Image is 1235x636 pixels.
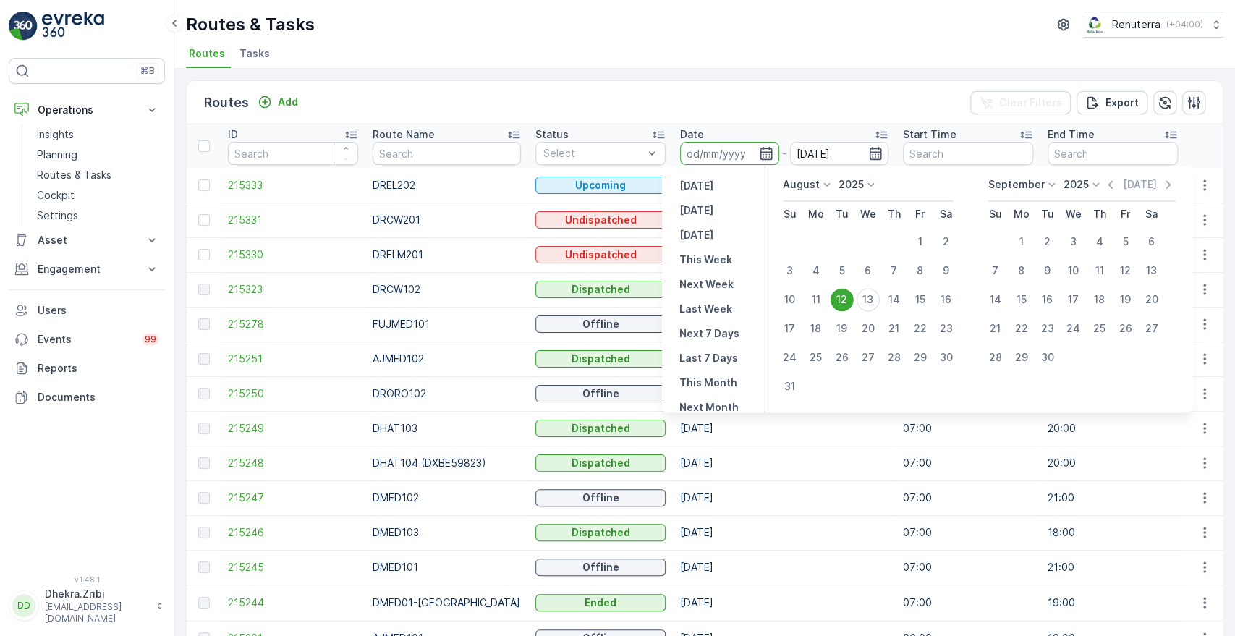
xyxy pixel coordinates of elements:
input: dd/mm/yyyy [790,142,889,165]
th: Friday [907,201,933,227]
button: Undispatched [535,211,666,229]
div: 19 [1114,288,1137,311]
div: 21 [984,317,1007,340]
td: [DATE] [673,550,896,585]
div: 17 [1062,288,1085,311]
button: Last Week [674,300,738,318]
th: Sunday [777,201,803,227]
td: 07:00 [896,515,1040,550]
p: [EMAIL_ADDRESS][DOMAIN_NAME] [45,601,149,624]
button: Dispatched [535,281,666,298]
div: 13 [1140,259,1163,282]
p: Dispatched [572,421,630,436]
div: 4 [805,259,828,282]
div: 26 [831,346,854,369]
td: DMED01-[GEOGRAPHIC_DATA] [365,585,528,621]
button: Today [674,202,719,219]
div: 9 [1036,259,1059,282]
td: DRCW201 [365,203,528,237]
div: 7 [984,259,1007,282]
div: 2 [1036,230,1059,253]
button: Tomorrow [674,226,719,244]
a: 215251 [228,352,358,366]
div: Toggle Row Selected [198,388,210,399]
p: Last Week [679,302,732,316]
td: DHAT104 (DXBE59823) [365,446,528,480]
a: 215331 [228,213,358,227]
p: Undispatched [565,213,637,227]
p: Users [38,303,159,318]
button: Dispatched [535,420,666,437]
button: Upcoming [535,177,666,194]
img: logo [9,12,38,41]
button: Yesterday [674,177,719,195]
button: Asset [9,226,165,255]
input: Search [228,142,358,165]
th: Wednesday [1061,201,1087,227]
div: 22 [1010,317,1033,340]
p: Insights [37,127,74,142]
p: Routes [204,93,249,113]
th: Sunday [983,201,1009,227]
img: logo_light-DOdMpM7g.png [42,12,104,41]
a: Users [9,296,165,325]
a: Planning [31,145,165,165]
td: 07:00 [896,550,1040,585]
div: 11 [805,288,828,311]
div: 23 [935,317,958,340]
div: 27 [857,346,880,369]
div: Toggle Row Selected [198,561,210,573]
button: Operations [9,96,165,124]
div: 25 [805,346,828,369]
a: Insights [31,124,165,145]
td: DRORO102 [365,376,528,411]
td: DHAT103 [365,411,528,446]
td: DREL202 [365,168,528,203]
p: ( +04:00 ) [1166,19,1203,30]
td: 07:00 [896,446,1040,480]
div: 14 [883,288,906,311]
p: Status [535,127,569,142]
div: Toggle Row Selected [198,492,210,504]
div: 14 [984,288,1007,311]
span: Tasks [239,46,270,61]
p: This Week [679,253,732,267]
button: Export [1077,91,1147,114]
div: 6 [857,259,880,282]
td: AJMED102 [365,342,528,376]
p: Dispatched [572,352,630,366]
button: This Week [674,251,738,268]
p: Next 7 Days [679,326,739,341]
div: Toggle Row Selected [198,249,210,260]
p: Ended [585,595,616,610]
div: 5 [831,259,854,282]
th: Monday [1009,201,1035,227]
p: Undispatched [565,247,637,262]
a: 215323 [228,282,358,297]
th: Friday [1113,201,1139,227]
p: Start Time [903,127,956,142]
span: 215249 [228,421,358,436]
div: 23 [1036,317,1059,340]
p: This Month [679,376,737,390]
div: Toggle Row Selected [198,597,210,609]
div: Toggle Row Selected [198,179,210,191]
button: Last 7 Days [674,349,744,367]
div: 15 [909,288,932,311]
div: 10 [778,288,802,311]
div: 17 [778,317,802,340]
p: Offline [582,560,619,574]
div: 16 [1036,288,1059,311]
span: v 1.48.1 [9,575,165,584]
div: 12 [1114,259,1137,282]
span: 215244 [228,595,358,610]
td: DMED102 [365,480,528,515]
div: 30 [1036,346,1059,369]
a: 215250 [228,386,358,401]
div: 24 [1062,317,1085,340]
a: 215333 [228,178,358,192]
div: 16 [935,288,958,311]
a: Events99 [9,325,165,354]
p: End Time [1048,127,1095,142]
